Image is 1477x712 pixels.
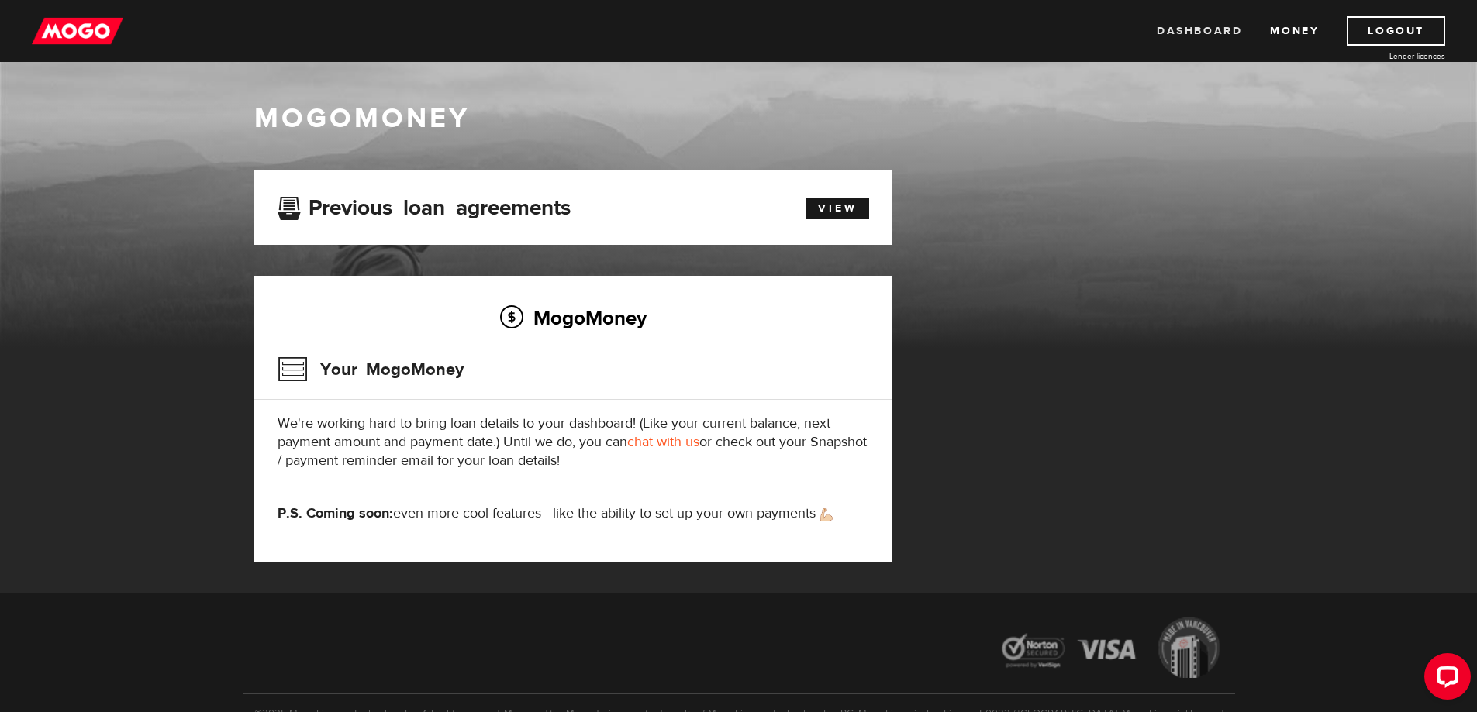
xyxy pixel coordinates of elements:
[1157,16,1242,46] a: Dashboard
[987,606,1235,693] img: legal-icons-92a2ffecb4d32d839781d1b4e4802d7b.png
[278,414,869,470] p: We're working hard to bring loan details to your dashboard! (Like your current balance, next paym...
[820,508,833,521] img: strong arm emoji
[278,301,869,334] h2: MogoMoney
[278,504,393,522] strong: P.S. Coming soon:
[278,504,869,523] p: even more cool features—like the ability to set up your own payments
[254,102,1223,135] h1: MogoMoney
[1347,16,1445,46] a: Logout
[278,349,464,390] h3: Your MogoMoney
[806,198,869,219] a: View
[278,195,571,215] h3: Previous loan agreements
[32,16,123,46] img: mogo_logo-11ee424be714fa7cbb0f0f49df9e16ec.png
[627,433,699,451] a: chat with us
[1270,16,1319,46] a: Money
[1329,50,1445,62] a: Lender licences
[1412,647,1477,712] iframe: LiveChat chat widget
